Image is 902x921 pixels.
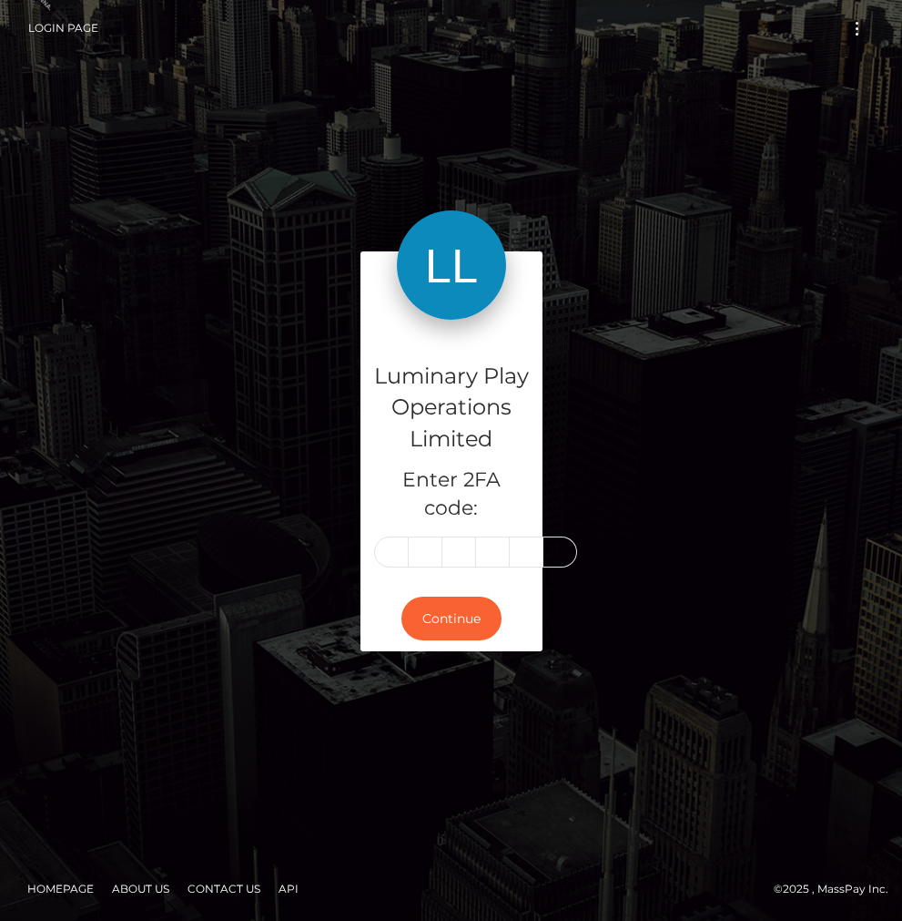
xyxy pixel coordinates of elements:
[28,9,98,47] a: Login Page
[840,16,874,41] button: Toggle navigation
[374,466,529,523] h5: Enter 2FA code:
[271,875,306,903] a: API
[397,210,506,320] img: Luminary Play Operations Limited
[180,875,268,903] a: Contact Us
[14,879,888,899] div: © 2025 , MassPay Inc.
[401,597,502,641] button: Continue
[20,875,101,903] a: Homepage
[374,361,529,455] h4: Luminary Play Operations Limited
[105,875,177,903] a: About Us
